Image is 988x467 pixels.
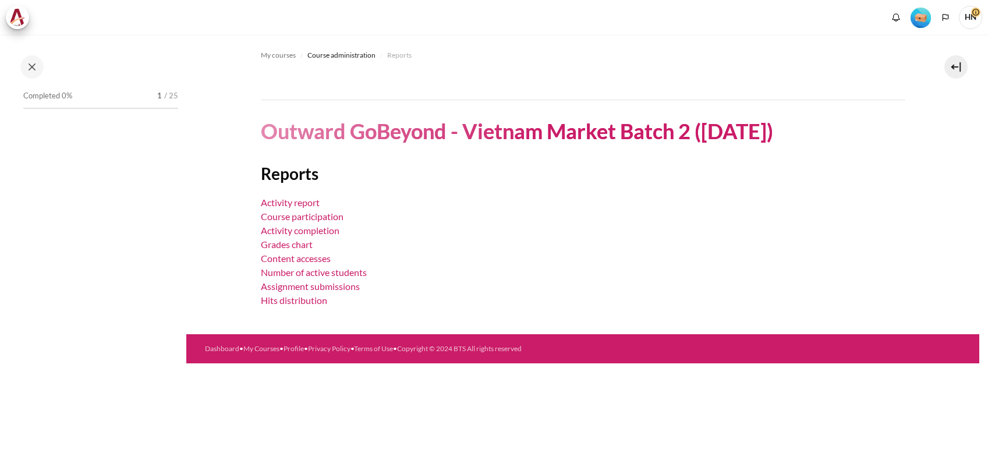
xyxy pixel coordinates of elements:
[887,9,905,26] div: Show notification window with no new notifications
[387,50,412,61] span: Reports
[261,118,773,145] h1: Outward GoBeyond - Vietnam Market Batch 2 ([DATE])
[906,6,936,28] a: Level #1
[284,344,304,353] a: Profile
[261,281,360,292] a: Assignment submissions
[6,6,35,29] a: Architeck Architeck
[261,46,905,65] nav: Navigation bar
[243,344,279,353] a: My Courses
[937,9,954,26] button: Languages
[23,90,72,102] span: Completed 0%
[9,9,26,26] img: Architeck
[261,163,905,184] h2: Reports
[911,8,931,28] img: Level #1
[911,6,931,28] div: Level #1
[164,90,178,102] span: / 25
[307,50,376,61] span: Course administration
[261,253,331,264] a: Content accesses
[261,267,367,278] a: Number of active students
[261,197,320,208] a: Activity report
[261,50,296,61] span: My courses
[205,344,622,354] div: • • • • •
[261,48,296,62] a: My courses
[261,225,339,236] a: Activity completion
[397,344,522,353] a: Copyright © 2024 BTS All rights reserved
[387,48,412,62] a: Reports
[23,88,178,121] a: Completed 0% 1 / 25
[186,34,979,334] section: Content
[959,6,982,29] a: User menu
[261,295,327,306] a: Hits distribution
[157,90,162,102] span: 1
[308,344,350,353] a: Privacy Policy
[354,344,393,353] a: Terms of Use
[959,6,982,29] span: HN
[205,344,239,353] a: Dashboard
[261,239,313,250] a: Grades chart
[261,211,344,222] a: Course participation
